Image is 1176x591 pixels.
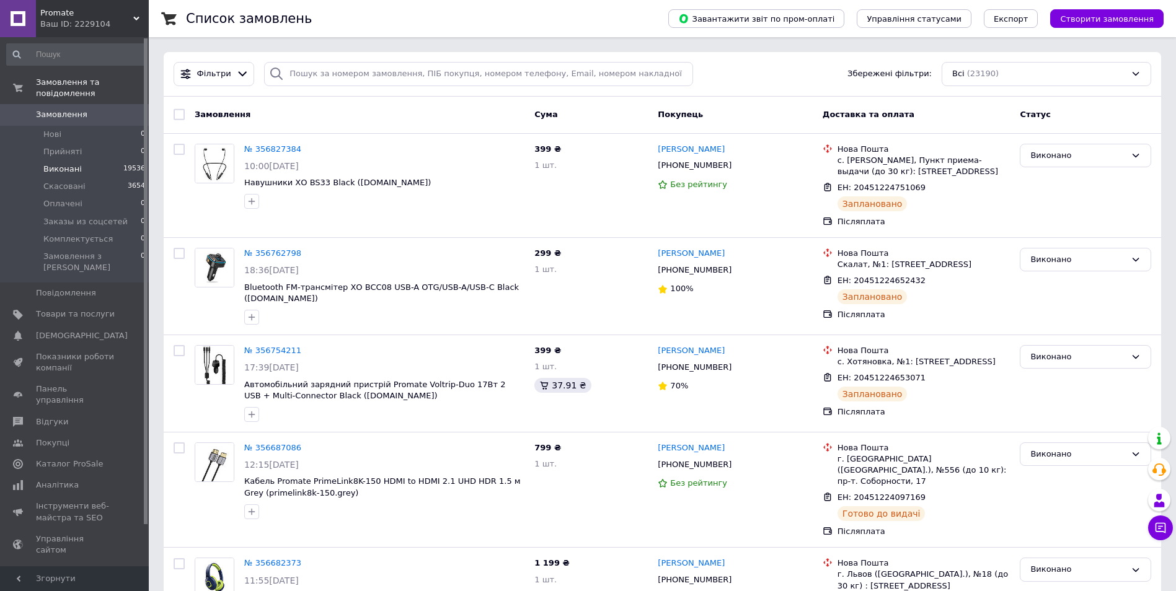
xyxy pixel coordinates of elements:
a: [PERSON_NAME] [658,345,725,357]
span: Товари та послуги [36,309,115,320]
span: 0 [141,198,145,209]
span: Cума [534,110,557,119]
span: 0 [141,251,145,273]
button: Експорт [984,9,1038,28]
a: [PERSON_NAME] [658,558,725,569]
span: Статус [1020,110,1051,119]
div: Виконано [1030,351,1126,364]
span: Замовлення [195,110,250,119]
span: [PHONE_NUMBER] [658,575,732,584]
input: Пошук за номером замовлення, ПІБ покупця, номером телефону, Email, номером накладної [264,62,693,86]
img: Фото товару [195,144,234,183]
span: Promate [40,7,133,19]
span: Без рейтингу [670,478,727,488]
a: № 356687086 [244,443,301,452]
button: Чат з покупцем [1148,515,1173,540]
button: Завантажити звіт по пром-оплаті [668,9,844,28]
span: Інструменти веб-майстра та SEO [36,501,115,523]
a: Фото товару [195,442,234,482]
span: Нові [43,129,61,140]
span: Замовлення [36,109,87,120]
span: Збережені фільтри: [847,68,932,80]
span: Навушники ХО BS33 Black ([DOMAIN_NAME]) [244,178,431,187]
div: Нова Пошта [838,345,1010,356]
span: 0 [141,216,145,227]
span: 399 ₴ [534,144,561,154]
span: 0 [141,129,145,140]
input: Пошук [6,43,146,66]
span: [PHONE_NUMBER] [658,460,732,469]
span: Показники роботи компанії [36,351,115,374]
div: Нова Пошта [838,442,1010,453]
span: 1 шт. [534,362,557,371]
span: ЕН: 20451224653071 [838,373,926,382]
a: № 356682373 [244,558,301,567]
span: 3654 [128,181,145,192]
a: Фото товару [195,345,234,385]
span: 12:15[DATE] [244,460,299,470]
div: Післяплата [838,216,1010,227]
button: Управління статусами [857,9,971,28]
span: Покупці [36,437,69,449]
span: 1 шт. [534,459,557,468]
span: Панель управління [36,383,115,406]
span: 299 ₴ [534,248,561,258]
a: Автомобільний зарядний пристрій Promate Voltrip-Duo 17Вт 2 USB + Multi-Connector Black ([DOMAIN_N... [244,380,506,401]
span: Заказы из соцсетей [43,216,128,227]
div: Нова Пошта [838,558,1010,569]
a: [PERSON_NAME] [658,144,725,155]
span: Без рейтингу [670,180,727,189]
span: 399 ₴ [534,346,561,355]
span: Завантажити звіт по пром-оплаті [678,13,834,24]
span: ЕН: 20451224751069 [838,183,926,192]
div: Нова Пошта [838,248,1010,259]
div: Заплановано [838,289,908,304]
a: [PERSON_NAME] [658,442,725,454]
div: г. [GEOGRAPHIC_DATA] ([GEOGRAPHIC_DATA].), №556 (до 10 кг): пр-т. Соборности, 17 [838,453,1010,488]
span: 0 [141,146,145,157]
a: Кабель Promate PrimeLink8K-150 HDMI to HDMI 2.1 UHD HDR 1.5 м Grey (primelink8k-150.grey) [244,476,521,497]
span: Прийняті [43,146,82,157]
span: 1 шт. [534,575,557,584]
span: Експорт [994,14,1028,24]
span: Фільтри [197,68,231,80]
span: 17:39[DATE] [244,362,299,372]
span: Скасовані [43,181,86,192]
div: Ваш ID: 2229104 [40,19,149,30]
div: 37.91 ₴ [534,378,591,393]
div: Заплановано [838,387,908,401]
a: Bluetooth FM-трансмітер ХО BCC08 USB-A OTG/USB-A/USB-C Black ([DOMAIN_NAME]) [244,282,519,304]
span: [DEMOGRAPHIC_DATA] [36,330,128,341]
span: Виконані [43,164,82,175]
h1: Список замовлень [186,11,312,26]
span: 70% [670,381,688,390]
span: [PHONE_NUMBER] [658,362,732,372]
span: 18:36[DATE] [244,265,299,275]
img: Фото товару [195,443,234,481]
span: Аналітика [36,479,79,491]
div: Виконано [1030,149,1126,162]
span: ЕН: 20451224097169 [838,492,926,502]
div: Післяплата [838,526,1010,537]
span: 1 шт. [534,265,557,274]
div: Виконано [1030,448,1126,461]
span: Управління сайтом [36,533,115,556]
span: 10:00[DATE] [244,161,299,171]
span: 11:55[DATE] [244,576,299,585]
div: Післяплата [838,406,1010,418]
div: Виконано [1030,253,1126,266]
div: Нова Пошта [838,144,1010,155]
span: Управління статусами [867,14,962,24]
span: 799 ₴ [534,443,561,452]
span: ЕН: 20451224652432 [838,276,926,285]
img: Фото товару [195,248,234,287]
span: Всі [952,68,965,80]
a: № 356827384 [244,144,301,154]
a: № 356754211 [244,346,301,355]
span: Відгуки [36,416,68,427]
span: [PHONE_NUMBER] [658,160,732,170]
img: Фото товару [195,346,234,384]
span: 1 шт. [534,160,557,170]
